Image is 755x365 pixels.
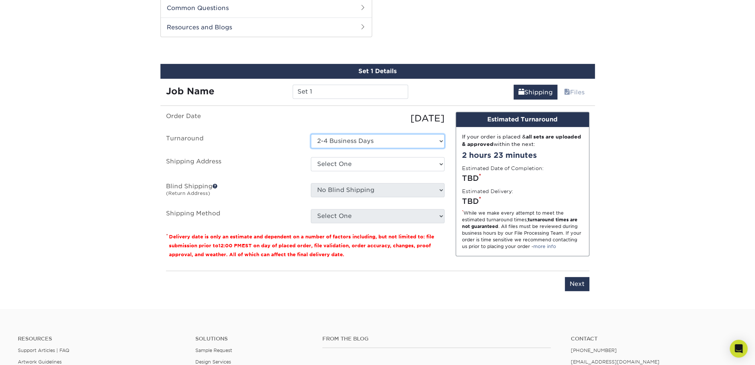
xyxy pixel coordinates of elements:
a: more info [533,244,556,249]
label: Order Date [160,112,305,125]
a: [EMAIL_ADDRESS][DOMAIN_NAME] [571,359,660,365]
a: Sample Request [195,348,232,353]
label: Blind Shipping [160,183,305,200]
a: Files [559,85,589,100]
a: Contact [571,336,737,342]
div: If your order is placed & within the next: [462,133,583,148]
a: Shipping [514,85,557,100]
h4: From the Blog [322,336,551,342]
div: Estimated Turnaround [456,112,589,127]
div: TBD [462,173,583,184]
div: Set 1 Details [160,64,595,79]
label: Shipping Address [160,157,305,174]
small: (Return Address) [166,190,210,196]
h2: Resources and Blogs [161,17,372,37]
h4: Solutions [195,336,311,342]
div: [DATE] [305,112,450,125]
span: shipping [518,89,524,96]
label: Estimated Date of Completion: [462,164,544,172]
div: 2 hours 23 minutes [462,150,583,161]
a: Design Services [195,359,231,365]
div: Open Intercom Messenger [730,340,748,358]
label: Shipping Method [160,209,305,223]
small: Delivery date is only an estimate and dependent on a number of factors including, but not limited... [169,234,434,257]
strong: turnaround times are not guaranteed [462,217,577,229]
label: Estimated Delivery: [462,188,513,195]
iframe: Google Customer Reviews [2,342,63,362]
label: Turnaround [160,134,305,148]
input: Enter a job name [293,85,408,99]
h4: Resources [18,336,184,342]
strong: Job Name [166,86,214,97]
div: TBD [462,196,583,207]
span: files [564,89,570,96]
div: While we make every attempt to meet the estimated turnaround times; . All files must be reviewed ... [462,210,583,250]
a: [PHONE_NUMBER] [571,348,617,353]
span: 12:00 PM [218,243,242,248]
input: Next [565,277,589,291]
